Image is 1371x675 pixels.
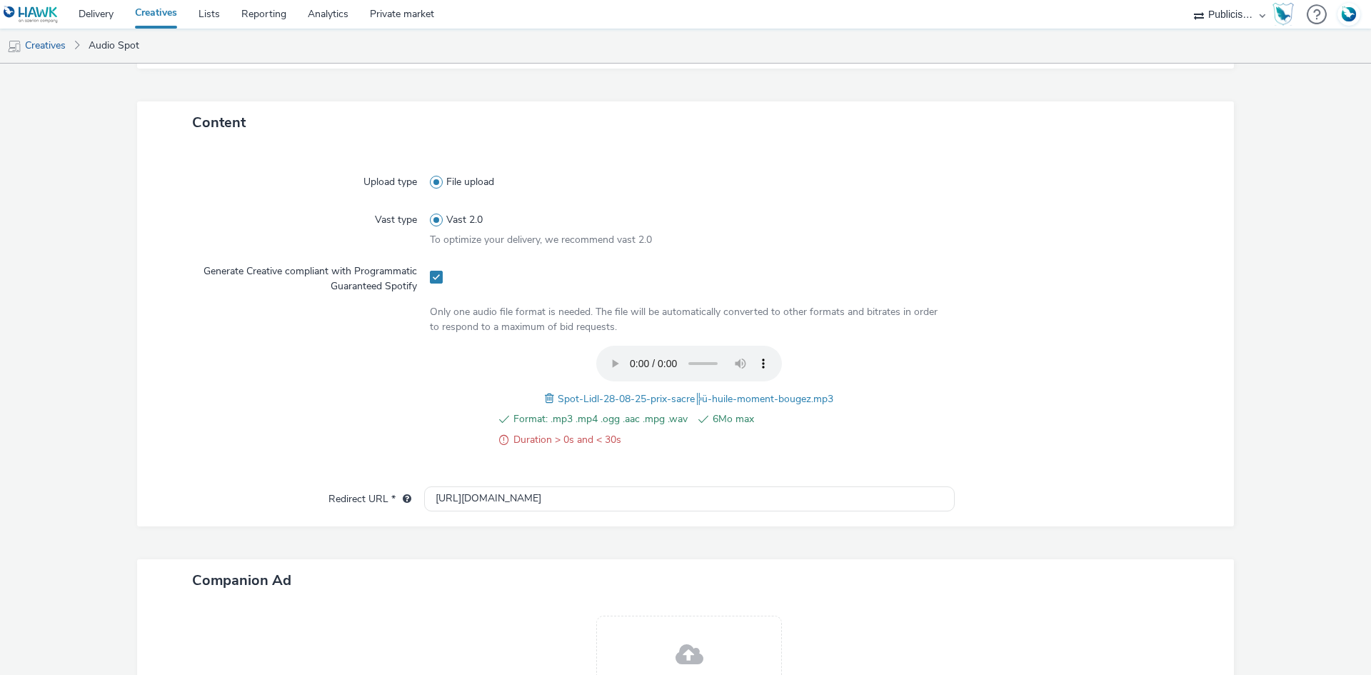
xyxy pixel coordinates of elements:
a: Hawk Academy [1272,3,1300,26]
span: Spot-Lidl-28-08-25-prix-sacre╠ü-huile-moment-bougez.mp3 [558,392,833,406]
span: Content [192,113,246,132]
span: Duration > 0s and < 30s [513,431,688,449]
span: Format: .mp3 .mp4 .ogg .aac .mpg .wav [513,411,688,428]
label: Vast type [369,207,423,227]
a: Audio Spot [81,29,146,63]
div: Only one audio file format is needed. The file will be automatically converted to other formats a... [430,305,949,334]
span: File upload [446,175,494,189]
span: 6Mo max [713,411,887,428]
span: Companion Ad [192,571,291,590]
img: undefined Logo [4,6,59,24]
label: Redirect URL * [323,486,417,506]
label: Generate Creative compliant with Programmatic Guaranteed Spotify [163,259,423,294]
input: url... [424,486,955,511]
span: To optimize your delivery, we recommend vast 2.0 [430,233,652,246]
span: Vast 2.0 [446,213,483,227]
img: Account FR [1338,4,1360,25]
img: mobile [7,39,21,54]
img: Hawk Academy [1272,3,1294,26]
label: Upload type [358,169,423,189]
div: URL will be used as a validation URL with some SSPs and it will be the redirection URL of your cr... [396,492,411,506]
